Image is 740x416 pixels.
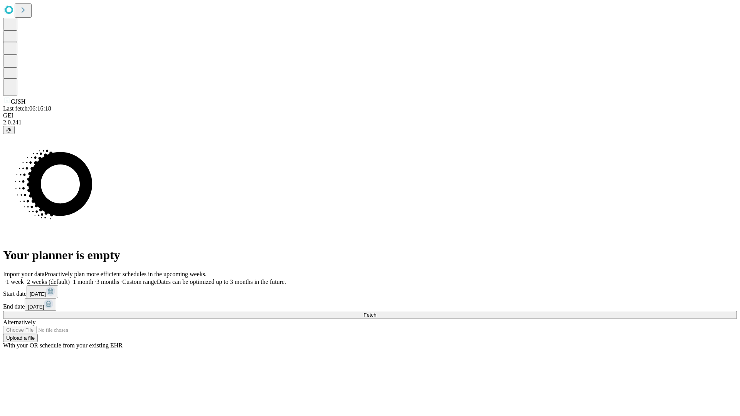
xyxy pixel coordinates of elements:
[27,285,58,298] button: [DATE]
[3,248,737,262] h1: Your planner is empty
[363,312,376,318] span: Fetch
[3,271,45,277] span: Import your data
[122,278,156,285] span: Custom range
[96,278,119,285] span: 3 months
[3,334,38,342] button: Upload a file
[3,126,15,134] button: @
[25,298,56,311] button: [DATE]
[11,98,25,105] span: GJSH
[3,342,123,349] span: With your OR schedule from your existing EHR
[3,112,737,119] div: GEI
[157,278,286,285] span: Dates can be optimized up to 3 months in the future.
[3,105,51,112] span: Last fetch: 06:16:18
[30,291,46,297] span: [DATE]
[28,304,44,310] span: [DATE]
[3,285,737,298] div: Start date
[45,271,207,277] span: Proactively plan more efficient schedules in the upcoming weeks.
[3,311,737,319] button: Fetch
[3,119,737,126] div: 2.0.241
[73,278,93,285] span: 1 month
[6,278,24,285] span: 1 week
[6,127,12,133] span: @
[3,298,737,311] div: End date
[3,319,35,325] span: Alternatively
[27,278,70,285] span: 2 weeks (default)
